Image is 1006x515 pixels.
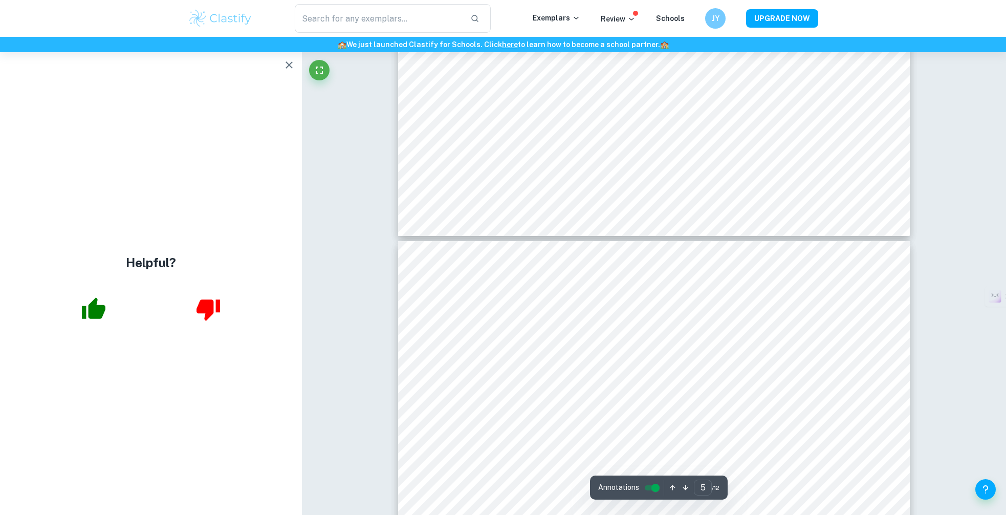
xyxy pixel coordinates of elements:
span: / 12 [712,483,719,492]
span: 🏫 [338,40,346,49]
a: here [502,40,518,49]
button: UPGRADE NOW [746,9,818,28]
button: JY [705,8,726,29]
img: Clastify logo [188,8,253,29]
h4: Helpful? [126,253,176,272]
button: Fullscreen [309,60,330,80]
p: Review [601,13,636,25]
input: Search for any exemplars... [295,4,462,33]
a: Schools [656,14,685,23]
p: Exemplars [533,12,580,24]
button: Help and Feedback [975,479,996,500]
h6: We just launched Clastify for Schools. Click to learn how to become a school partner. [2,39,1004,50]
span: Annotations [598,482,639,493]
span: 🏫 [660,40,669,49]
h6: JY [710,13,721,24]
